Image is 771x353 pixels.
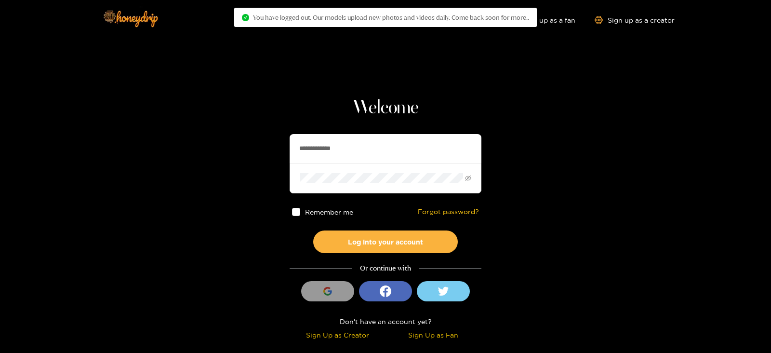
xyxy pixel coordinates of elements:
div: Sign Up as Creator [292,329,383,340]
a: Forgot password? [418,208,479,216]
span: check-circle [242,14,249,21]
button: Log into your account [313,231,458,253]
a: Sign up as a creator [595,16,675,24]
span: Remember me [305,208,353,216]
a: Sign up as a fan [509,16,575,24]
span: eye-invisible [465,175,471,181]
div: Sign Up as Fan [388,329,479,340]
div: Don't have an account yet? [290,316,481,327]
h1: Welcome [290,96,481,120]
div: Or continue with [290,263,481,274]
span: You have logged out. Our models upload new photos and videos daily. Come back soon for more.. [253,14,529,21]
